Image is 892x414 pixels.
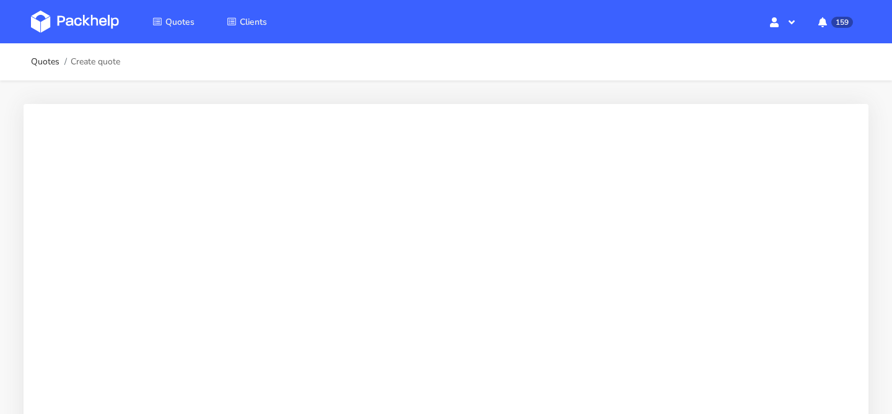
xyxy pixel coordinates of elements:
[212,11,282,33] a: Clients
[71,57,120,67] span: Create quote
[808,11,861,33] button: 159
[31,50,120,74] nav: breadcrumb
[31,57,59,67] a: Quotes
[831,17,853,28] span: 159
[31,11,119,33] img: Dashboard
[138,11,209,33] a: Quotes
[240,16,267,28] span: Clients
[165,16,195,28] span: Quotes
